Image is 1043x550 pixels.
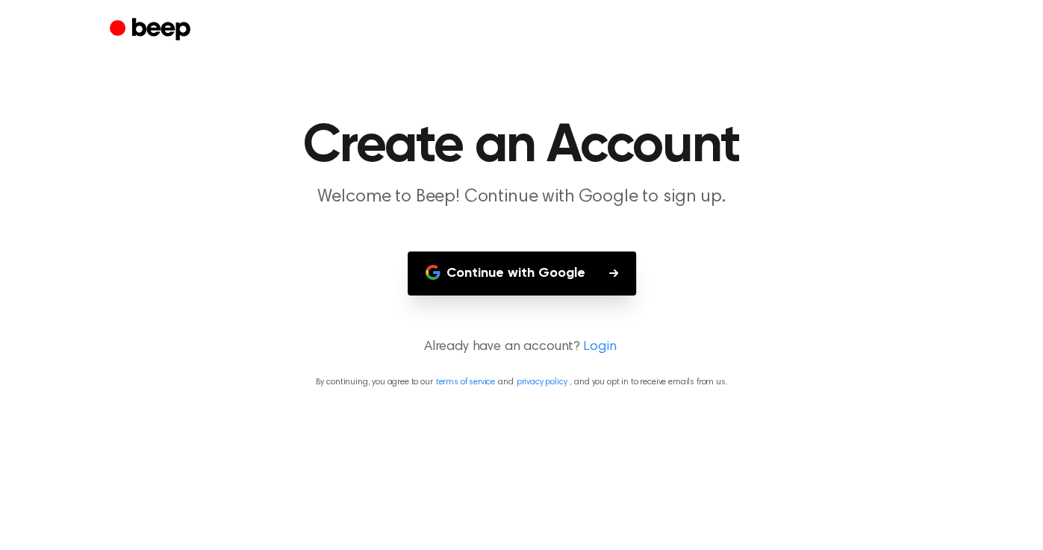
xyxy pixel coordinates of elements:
[18,375,1025,389] p: By continuing, you agree to our and , and you opt in to receive emails from us.
[583,337,616,357] a: Login
[408,251,636,296] button: Continue with Google
[436,378,495,387] a: terms of service
[18,337,1025,357] p: Already have an account?
[517,378,567,387] a: privacy policy
[235,185,809,210] p: Welcome to Beep! Continue with Google to sign up.
[140,119,904,173] h1: Create an Account
[110,16,194,45] a: Beep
